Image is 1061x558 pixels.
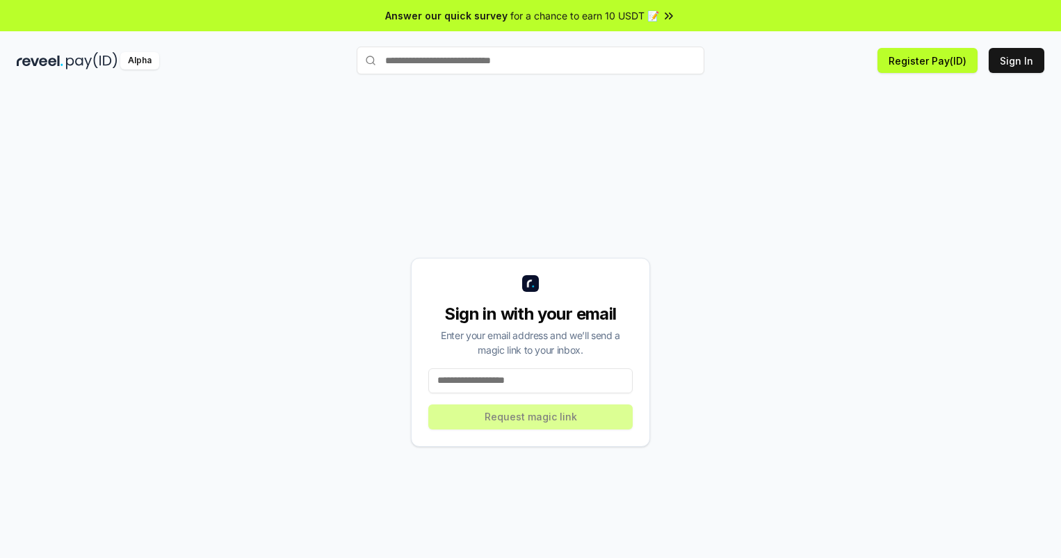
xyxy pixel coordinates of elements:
div: Enter your email address and we’ll send a magic link to your inbox. [428,328,633,357]
img: reveel_dark [17,52,63,69]
button: Register Pay(ID) [877,48,978,73]
button: Sign In [989,48,1044,73]
span: for a chance to earn 10 USDT 📝 [510,8,659,23]
span: Answer our quick survey [385,8,508,23]
img: logo_small [522,275,539,292]
img: pay_id [66,52,118,69]
div: Alpha [120,52,159,69]
div: Sign in with your email [428,303,633,325]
